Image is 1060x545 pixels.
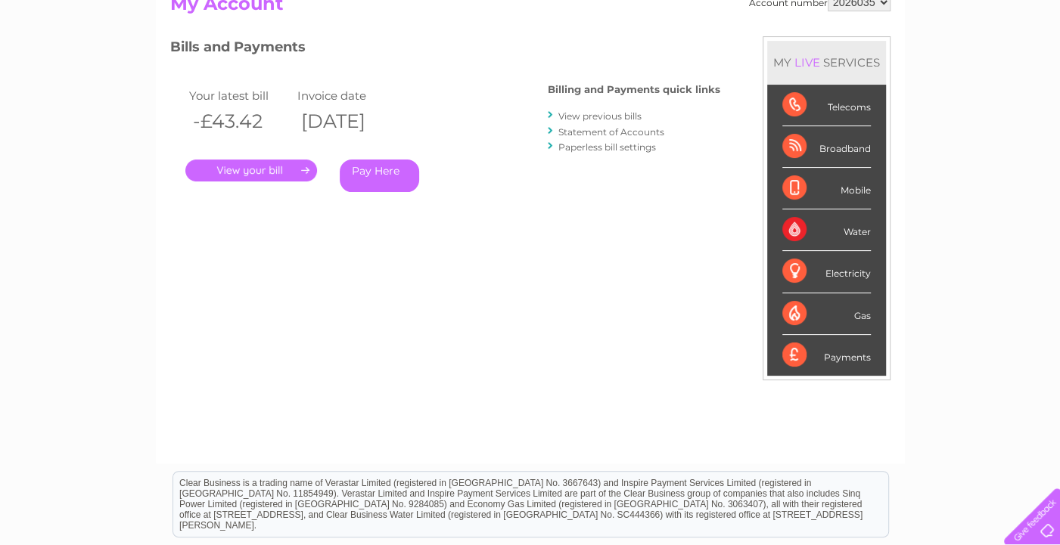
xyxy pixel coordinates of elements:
[775,8,879,26] a: 0333 014 3131
[340,159,419,192] a: Pay Here
[791,55,823,70] div: LIVE
[37,39,114,85] img: logo.png
[558,141,656,153] a: Paperless bill settings
[794,64,822,76] a: Water
[782,335,871,376] div: Payments
[832,64,865,76] a: Energy
[928,64,950,76] a: Blog
[782,126,871,168] div: Broadband
[782,209,871,251] div: Water
[294,106,403,137] th: [DATE]
[170,36,720,63] h3: Bills and Payments
[185,106,294,137] th: -£43.42
[767,41,886,84] div: MY SERVICES
[1010,64,1046,76] a: Log out
[782,251,871,293] div: Electricity
[558,110,642,122] a: View previous bills
[874,64,919,76] a: Telecoms
[185,85,294,106] td: Your latest bill
[959,64,996,76] a: Contact
[782,85,871,126] div: Telecoms
[548,84,720,95] h4: Billing and Payments quick links
[185,159,317,181] a: .
[294,85,403,106] td: Invoice date
[782,293,871,335] div: Gas
[782,168,871,209] div: Mobile
[173,8,888,73] div: Clear Business is a trading name of Verastar Limited (registered in [GEOGRAPHIC_DATA] No. 3667643...
[558,126,664,138] a: Statement of Accounts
